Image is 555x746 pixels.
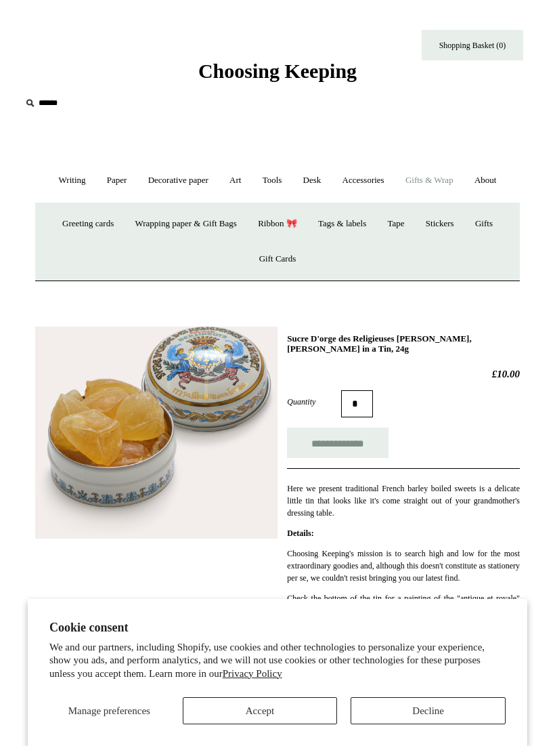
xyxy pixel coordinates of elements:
a: Gifts & Wrap [396,163,463,199]
a: Desk [294,163,331,199]
button: Accept [183,697,338,724]
a: Decorative paper [139,163,218,199]
a: Wrapping paper & Gift Bags [125,206,246,242]
img: Sucre D'orge des Religieuses de Moret, Barley Sweets in a Tin, 24g [35,327,277,539]
label: Quantity [287,396,341,408]
span: Manage preferences [68,705,150,716]
a: Shopping Basket (0) [422,30,523,60]
p: Here we present traditional French barley boiled sweets is a delicate little tin that looks like ... [287,482,520,519]
a: Ribbon 🎀 [248,206,307,242]
h1: Sucre D'orge des Religieuses [PERSON_NAME], [PERSON_NAME] in a Tin, 24g [287,333,520,354]
a: Gift Cards [250,241,306,277]
a: Paper [97,163,137,199]
a: Accessories [333,163,394,199]
button: Decline [351,697,506,724]
button: Manage preferences [49,697,169,724]
a: Tape [378,206,414,242]
strong: Details: [287,529,313,538]
a: Tools [253,163,292,199]
a: Gifts [466,206,502,242]
a: About [465,163,506,199]
a: Greeting cards [53,206,123,242]
p: Check the bottom of the tin for a painting of the "antique et royale" city of [PERSON_NAME][GEOGR... [287,592,520,629]
p: Choosing Keeping's mission is to search high and low for the most extraordinary goodies and, alth... [287,547,520,584]
a: Art [220,163,250,199]
p: We and our partners, including Shopify, use cookies and other technologies to personalize your ex... [49,641,506,681]
a: Tags & labels [309,206,376,242]
h2: £10.00 [287,368,520,380]
h2: Cookie consent [49,621,506,635]
a: Stickers [416,206,464,242]
span: Choosing Keeping [198,60,357,82]
a: Privacy Policy [223,668,282,679]
a: Choosing Keeping [198,70,357,80]
a: Writing [49,163,95,199]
